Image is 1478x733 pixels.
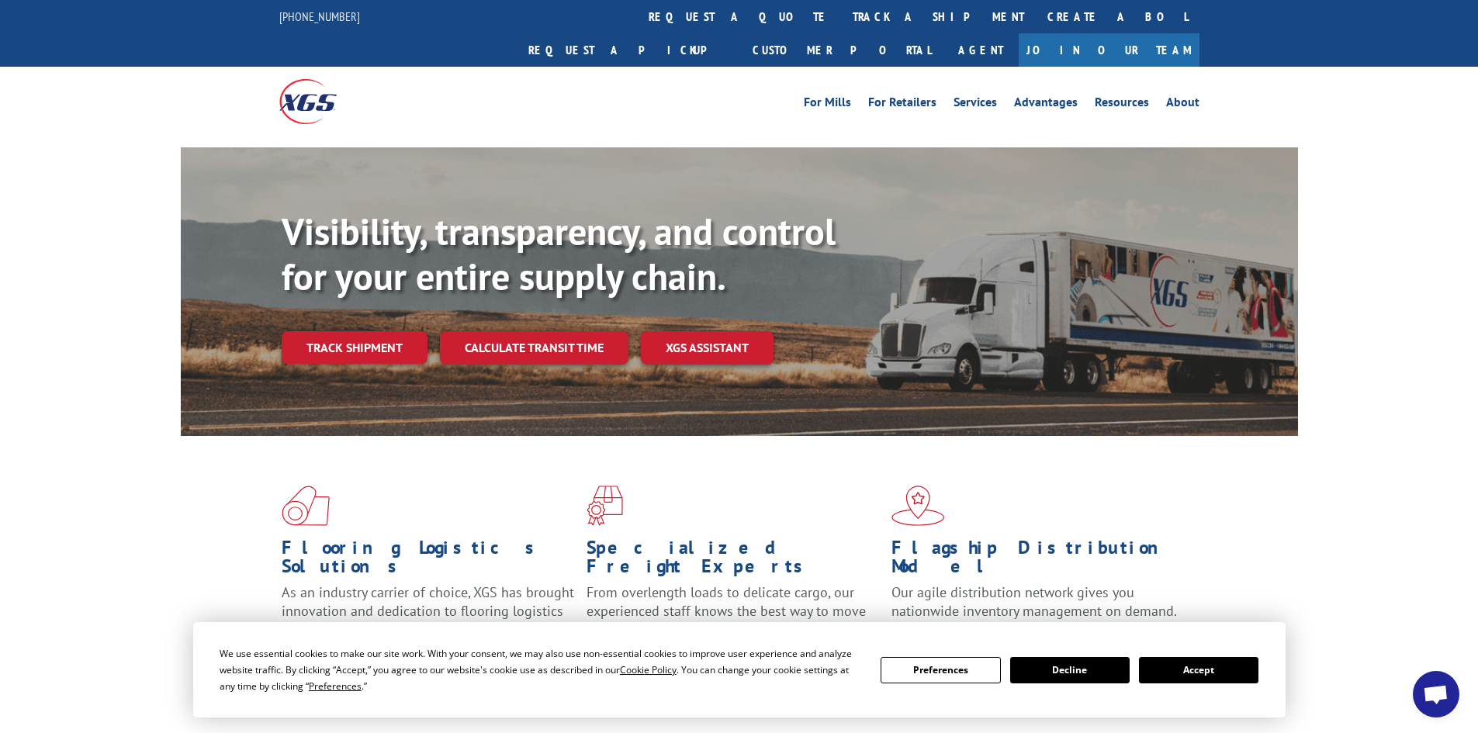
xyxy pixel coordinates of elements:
[440,331,628,365] a: Calculate transit time
[804,96,851,113] a: For Mills
[891,486,945,526] img: xgs-icon-flagship-distribution-model-red
[282,583,574,638] span: As an industry carrier of choice, XGS has brought innovation and dedication to flooring logistics...
[193,622,1286,717] div: Cookie Consent Prompt
[220,645,862,694] div: We use essential cookies to make our site work. With your consent, we may also use non-essential ...
[517,33,741,67] a: Request a pickup
[282,486,330,526] img: xgs-icon-total-supply-chain-intelligence-red
[1019,33,1199,67] a: Join Our Team
[1014,96,1078,113] a: Advantages
[282,538,575,583] h1: Flooring Logistics Solutions
[943,33,1019,67] a: Agent
[587,486,623,526] img: xgs-icon-focused-on-flooring-red
[881,657,1000,683] button: Preferences
[741,33,943,67] a: Customer Portal
[891,583,1177,620] span: Our agile distribution network gives you nationwide inventory management on demand.
[282,331,427,364] a: Track shipment
[309,679,362,693] span: Preferences
[282,207,836,300] b: Visibility, transparency, and control for your entire supply chain.
[279,9,360,24] a: [PHONE_NUMBER]
[1413,671,1459,717] div: Open chat
[954,96,997,113] a: Services
[868,96,936,113] a: For Retailers
[1166,96,1199,113] a: About
[641,331,774,365] a: XGS ASSISTANT
[620,663,677,676] span: Cookie Policy
[1010,657,1130,683] button: Decline
[1139,657,1258,683] button: Accept
[891,538,1185,583] h1: Flagship Distribution Model
[587,538,880,583] h1: Specialized Freight Experts
[587,583,880,652] p: From overlength loads to delicate cargo, our experienced staff knows the best way to move your fr...
[1095,96,1149,113] a: Resources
